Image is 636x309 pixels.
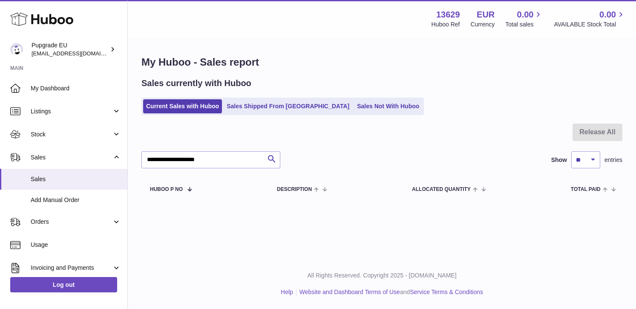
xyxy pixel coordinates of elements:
[599,9,616,20] span: 0.00
[135,271,629,280] p: All Rights Reserved. Copyright 2025 - [DOMAIN_NAME]
[143,99,222,113] a: Current Sales with Huboo
[31,84,121,92] span: My Dashboard
[410,289,483,295] a: Service Terms & Conditions
[31,107,112,116] span: Listings
[299,289,400,295] a: Website and Dashboard Terms of Use
[432,20,460,29] div: Huboo Ref
[477,9,495,20] strong: EUR
[517,9,534,20] span: 0.00
[471,20,495,29] div: Currency
[141,78,251,89] h2: Sales currently with Huboo
[505,20,543,29] span: Total sales
[277,187,312,192] span: Description
[31,130,112,139] span: Stock
[571,187,601,192] span: Total paid
[281,289,293,295] a: Help
[31,241,121,249] span: Usage
[604,156,622,164] span: entries
[32,41,108,58] div: Pupgrade EU
[436,9,460,20] strong: 13629
[10,43,23,56] img: supplychain@pupgrade.nl
[554,9,626,29] a: 0.00 AVAILABLE Stock Total
[141,55,622,69] h1: My Huboo - Sales report
[31,196,121,204] span: Add Manual Order
[554,20,626,29] span: AVAILABLE Stock Total
[354,99,422,113] a: Sales Not With Huboo
[296,288,483,296] li: and
[31,264,112,272] span: Invoicing and Payments
[150,187,183,192] span: Huboo P no
[224,99,352,113] a: Sales Shipped From [GEOGRAPHIC_DATA]
[31,218,112,226] span: Orders
[551,156,567,164] label: Show
[31,153,112,162] span: Sales
[505,9,543,29] a: 0.00 Total sales
[10,277,117,292] a: Log out
[412,187,471,192] span: ALLOCATED Quantity
[31,175,121,183] span: Sales
[32,50,125,57] span: [EMAIL_ADDRESS][DOMAIN_NAME]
